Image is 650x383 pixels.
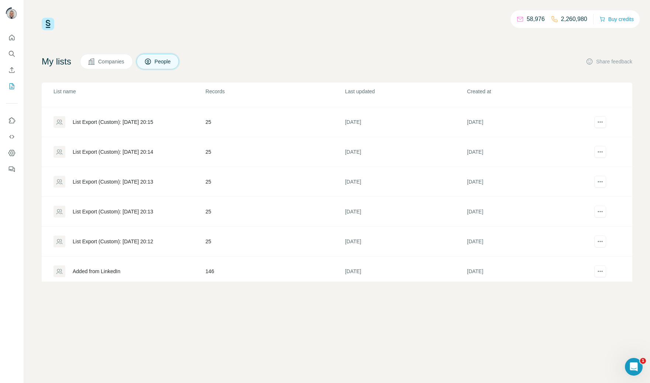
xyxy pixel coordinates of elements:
td: [DATE] [467,167,589,197]
td: 146 [205,257,345,286]
h4: My lists [42,56,71,67]
iframe: Intercom live chat [625,358,643,376]
td: [DATE] [345,167,467,197]
td: [DATE] [345,227,467,257]
p: 2,260,980 [561,15,587,24]
button: Enrich CSV [6,63,18,77]
button: actions [594,146,606,158]
span: People [155,58,172,65]
span: Companies [98,58,125,65]
button: Buy credits [599,14,634,24]
td: [DATE] [345,137,467,167]
button: actions [594,236,606,247]
span: 1 [640,358,646,364]
td: [DATE] [467,107,589,137]
td: [DATE] [467,227,589,257]
td: [DATE] [467,137,589,167]
td: 25 [205,107,345,137]
td: [DATE] [345,257,467,286]
p: Last updated [345,88,466,95]
button: My lists [6,80,18,93]
p: 58,976 [527,15,545,24]
div: List Export (Custom): [DATE] 20:14 [73,148,153,156]
div: List Export (Custom): [DATE] 20:15 [73,118,153,126]
button: actions [594,265,606,277]
button: actions [594,116,606,128]
div: List Export (Custom): [DATE] 20:13 [73,208,153,215]
img: Surfe Logo [42,18,54,30]
div: List Export (Custom): [DATE] 20:12 [73,238,153,245]
img: Avatar [6,7,18,19]
td: 25 [205,227,345,257]
td: 25 [205,137,345,167]
button: actions [594,206,606,217]
td: 25 [205,197,345,227]
button: Use Surfe on LinkedIn [6,114,18,127]
button: Share feedback [586,58,632,65]
button: actions [594,176,606,188]
p: List name [53,88,205,95]
button: Feedback [6,163,18,176]
td: [DATE] [467,197,589,227]
div: Added from LinkedIn [73,268,120,275]
button: Search [6,47,18,60]
button: Dashboard [6,146,18,160]
td: [DATE] [345,197,467,227]
div: List Export (Custom): [DATE] 20:13 [73,178,153,185]
td: 25 [205,167,345,197]
button: Use Surfe API [6,130,18,143]
button: Quick start [6,31,18,44]
td: [DATE] [467,257,589,286]
td: [DATE] [345,107,467,137]
p: Records [205,88,344,95]
p: Created at [467,88,588,95]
